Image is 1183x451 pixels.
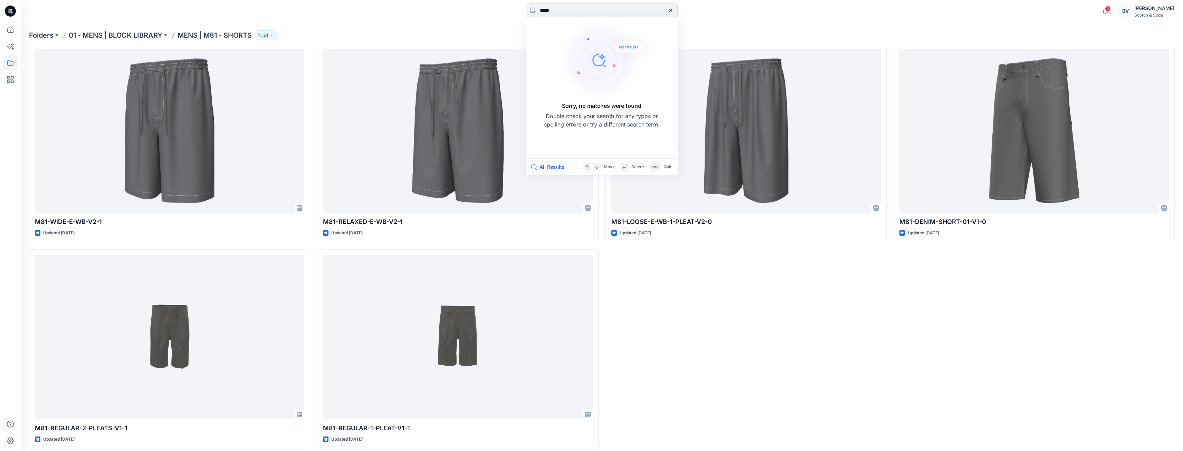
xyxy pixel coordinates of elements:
[664,163,671,171] p: Quit
[323,217,592,227] p: M81-RELAXED-E-WB-V2-1
[899,49,1169,213] a: M81-DENIM-SHORT-01-V1-0
[1119,5,1132,17] div: BV
[559,19,656,102] img: Sorry, no matches were found
[29,30,54,40] a: Folders
[543,112,660,129] p: Double check your search for any typos or spelling errors or try a different search term.
[255,30,277,40] button: 24
[35,217,304,227] p: M81-WIDE-E-WB-V2-1
[1134,12,1174,18] div: Scotch & Soda
[620,229,651,237] p: Updated [DATE]
[263,31,268,39] p: 24
[178,30,252,40] p: MENS | M81 - SHORTS
[531,163,569,171] button: All Results
[611,49,881,213] a: M81-LOOSE-E-WB-1-PLEAT-V2-0
[899,217,1169,227] p: M81-DENIM-SHORT-01-V1-0
[323,49,592,213] a: M81-RELAXED-E-WB-V2-1
[331,436,363,443] p: Updated [DATE]
[651,163,659,171] p: esc
[611,217,881,227] p: M81-LOOSE-E-WB-1-PLEAT-V2-0
[1134,4,1174,12] div: [PERSON_NAME]
[35,255,304,419] a: M81-REGULAR-2-PLEATS-V1-1
[1105,6,1110,11] span: 4
[908,229,939,237] p: Updated [DATE]
[35,49,304,213] a: M81-WIDE-E-WB-V2-1
[43,436,75,443] p: Updated [DATE]
[69,30,162,40] a: 01 - MENS | BLOCK LIBRARY
[323,423,592,433] p: M81-REGULAR-1-PLEAT-V1-1
[323,255,592,419] a: M81-REGULAR-1-PLEAT-V1-1
[631,163,644,171] p: Select
[331,229,363,237] p: Updated [DATE]
[604,163,615,171] p: Move
[35,423,304,433] p: M81-REGULAR-2-PLEATS-V1-1
[562,102,641,110] h5: Sorry, no matches were found
[43,229,75,237] p: Updated [DATE]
